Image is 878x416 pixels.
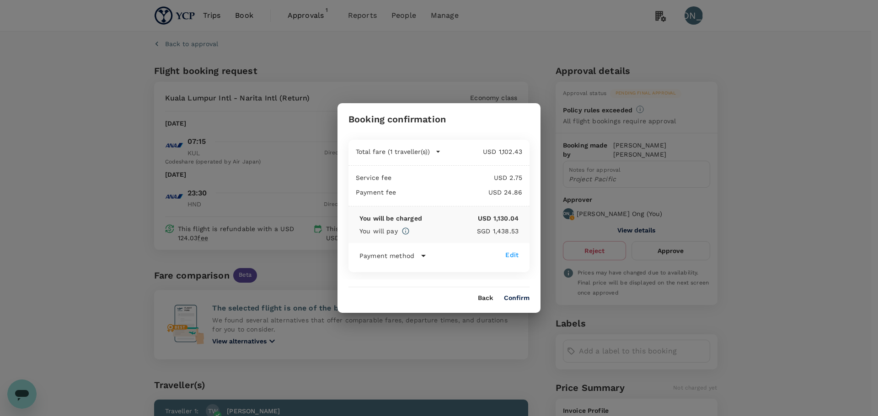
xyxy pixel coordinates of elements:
button: Total fare (1 traveller(s)) [356,147,441,156]
p: USD 24.86 [396,188,522,197]
p: SGD 1,438.53 [410,226,519,236]
p: You will pay [359,226,398,236]
p: Service fee [356,173,392,182]
p: USD 2.75 [392,173,522,182]
button: Back [478,295,493,302]
p: USD 1,102.43 [441,147,522,156]
div: Edit [505,250,519,259]
p: Payment fee [356,188,396,197]
h3: Booking confirmation [348,114,446,125]
p: USD 1,130.04 [422,214,519,223]
button: Confirm [504,295,530,302]
p: You will be charged [359,214,422,223]
p: Total fare (1 traveller(s)) [356,147,430,156]
p: Payment method [359,251,414,260]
